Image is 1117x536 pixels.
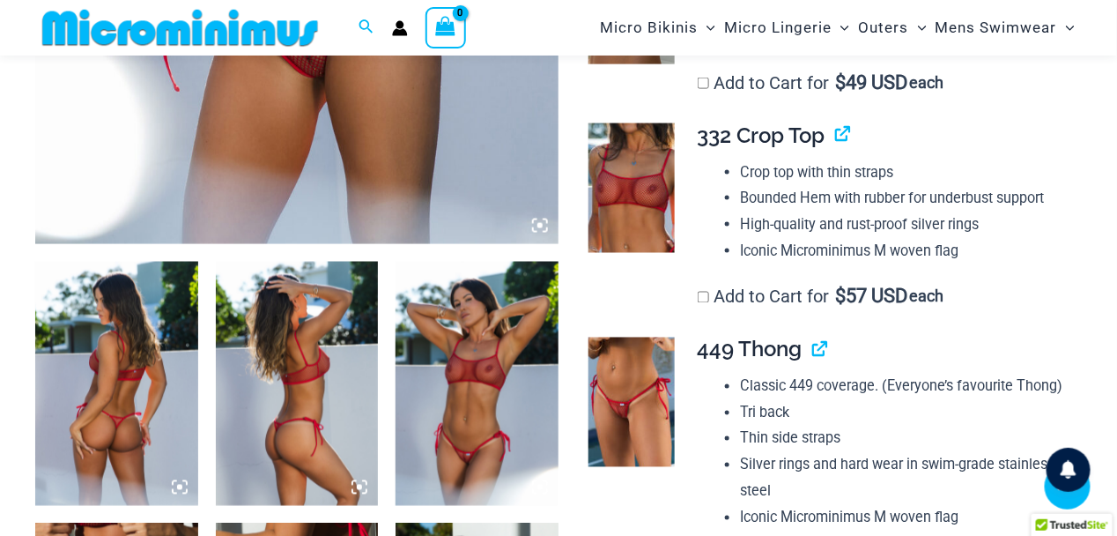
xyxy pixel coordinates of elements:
img: Summer Storm Red 332 Crop Top 449 Thong [216,262,379,506]
li: Crop top with thin straps [740,160,1067,186]
input: Add to Cart for$57 USD each [698,292,709,303]
a: Search icon link [359,17,374,39]
li: High-quality and rust-proof silver rings [740,212,1067,238]
span: Micro Bikinis [600,5,698,50]
span: 449 Thong [698,337,803,362]
img: Summer Storm Red 332 Crop Top 449 Thong [35,262,198,506]
a: Micro BikinisMenu ToggleMenu Toggle [595,5,720,50]
span: Micro Lingerie [724,5,832,50]
span: each [909,74,943,92]
span: 57 USD [836,288,908,306]
li: Bounded Hem with rubber for underbust support [740,185,1067,212]
span: Menu Toggle [1057,5,1075,50]
nav: Site Navigation [593,3,1082,53]
li: Classic 449 coverage. (Everyone’s favourite Thong) [740,374,1067,400]
li: Silver rings and hard wear in swim-grade stainless steel [740,452,1067,504]
span: $ [836,71,847,93]
a: Micro LingerieMenu ToggleMenu Toggle [720,5,854,50]
label: Add to Cart for [698,72,944,93]
span: Menu Toggle [832,5,849,50]
a: View Shopping Cart, empty [425,7,466,48]
a: OutersMenu ToggleMenu Toggle [854,5,931,50]
li: Iconic Microminimus M woven flag [740,505,1067,532]
span: Menu Toggle [909,5,927,50]
span: 332 Crop Top [698,123,825,148]
img: Summer Storm Red 332 Crop Top [588,123,675,253]
span: Menu Toggle [698,5,715,50]
span: each [909,288,943,306]
label: Add to Cart for [698,287,944,308]
span: Mens Swimwear [936,5,1057,50]
img: Summer Storm Red 449 Thong [588,338,675,467]
li: Tri back [740,400,1067,427]
span: $ [836,286,847,308]
li: Thin side straps [740,426,1067,452]
li: Iconic Microminimus M woven flag [740,238,1067,264]
span: 49 USD [836,74,908,92]
a: Mens SwimwearMenu ToggleMenu Toggle [931,5,1079,50]
span: Outers [859,5,909,50]
a: Account icon link [392,20,408,36]
input: Add to Cart for$49 USD each [698,78,709,89]
img: MM SHOP LOGO FLAT [35,8,325,48]
img: Summer Storm Red 332 Crop Top 449 Thong [396,262,558,506]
